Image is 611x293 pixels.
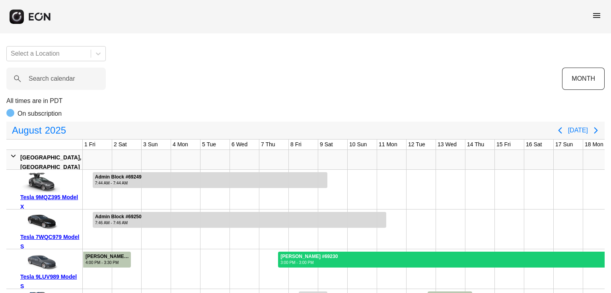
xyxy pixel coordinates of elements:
div: 15 Fri [495,140,512,149]
label: Search calendar [29,74,75,83]
div: 8 Fri [289,140,303,149]
div: 7 Thu [259,140,277,149]
div: 7:44 AM - 7:44 AM [95,180,142,186]
div: Tesla 9MQZ395 Model X [20,192,80,212]
div: 13 Wed [436,140,458,149]
div: 10 Sun [348,140,368,149]
span: 2025 [43,122,68,138]
div: [GEOGRAPHIC_DATA], [GEOGRAPHIC_DATA] [20,153,81,172]
div: 6 Wed [230,140,249,149]
span: menu [592,11,601,20]
img: car [20,252,60,272]
div: 1 Fri [83,140,97,149]
div: Rented for 8 days by Admin Block Current status is rental [92,170,328,188]
div: 3 Sun [142,140,160,149]
div: Rented for 10 days by Admin Block Current status is rental [92,210,387,228]
div: 5 Tue [200,140,218,149]
div: 12 Tue [407,140,427,149]
img: car [20,212,60,232]
div: 17 Sun [554,140,574,149]
div: 3:00 PM - 3:00 PM [280,260,338,266]
div: 18 Mon [583,140,605,149]
button: Next page [588,122,604,138]
div: Rented for 3 days by Justin Stardig Current status is completed [83,249,131,268]
div: 11 Mon [377,140,399,149]
button: August2025 [7,122,71,138]
div: 16 Sat [524,140,543,149]
img: car [20,173,60,192]
div: 2 Sat [112,140,128,149]
p: On subscription [18,109,62,118]
div: Tesla 9LUV989 Model S [20,272,80,291]
p: All times are in PDT [6,96,605,106]
div: 4 Mon [171,140,190,149]
div: Admin Block #69250 [95,214,142,220]
div: [PERSON_NAME] #69230 [280,254,338,260]
div: Tesla 7WQC979 Model S [20,232,80,251]
span: August [10,122,43,138]
button: [DATE] [568,123,588,138]
div: 9 Sat [318,140,335,149]
div: 4:00 PM - 3:30 PM [86,260,130,266]
div: 14 Thu [465,140,486,149]
button: Previous page [552,122,568,138]
button: MONTH [562,68,605,90]
div: Admin Block #69249 [95,174,142,180]
div: 7:46 AM - 7:46 AM [95,220,142,226]
div: [PERSON_NAME] #68059 [86,254,130,260]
